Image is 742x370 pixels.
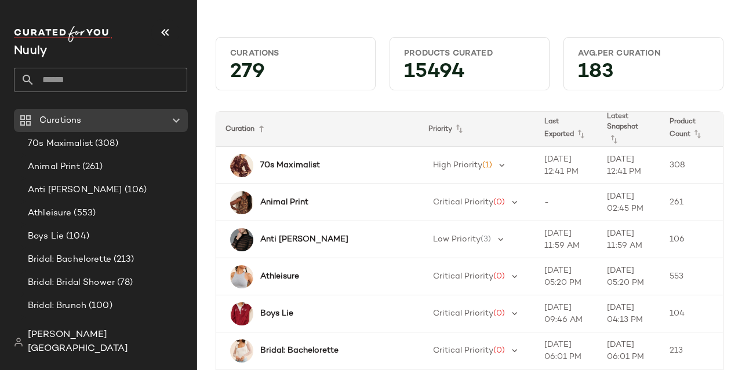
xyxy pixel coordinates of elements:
[28,253,111,266] span: Bridal: Bachelorette
[221,64,370,85] div: 279
[493,272,505,281] span: (0)
[80,160,103,174] span: (261)
[535,258,598,295] td: [DATE] 05:20 PM
[660,221,723,258] td: 106
[569,64,718,85] div: 183
[433,198,493,207] span: Critical Priority
[260,196,308,208] b: Animal Print
[598,221,660,258] td: [DATE] 11:59 AM
[535,112,598,147] th: Last Exported
[535,147,598,184] td: [DATE] 12:41 PM
[39,114,81,127] span: Curations
[493,346,505,355] span: (0)
[535,295,598,332] td: [DATE] 09:46 AM
[433,235,481,244] span: Low Priority
[14,26,112,42] img: cfy_white_logo.C9jOOHJF.svg
[404,48,535,59] div: Products Curated
[230,302,253,325] img: 97065981_060_b
[28,276,115,290] span: Bridal: Bridal Shower
[660,258,723,295] td: 553
[230,154,253,177] img: 99308520_061_b
[115,276,133,290] span: (78)
[419,112,535,147] th: Priority
[14,338,23,347] img: svg%3e
[142,323,162,336] span: (54)
[230,48,361,59] div: Curations
[111,253,134,266] span: (213)
[28,160,80,174] span: Animal Print
[28,184,122,197] span: Anti [PERSON_NAME]
[28,137,93,151] span: 70s Maximalist
[433,272,493,281] span: Critical Priority
[260,159,320,171] b: 70s Maximalist
[260,345,339,357] b: Bridal: Bachelorette
[598,295,660,332] td: [DATE] 04:13 PM
[14,45,47,57] span: Current Company Name
[535,184,598,221] td: -
[660,332,723,369] td: 213
[86,299,112,313] span: (100)
[535,221,598,258] td: [DATE] 11:59 AM
[598,112,660,147] th: Latest Snapshot
[395,64,544,85] div: 15494
[493,198,505,207] span: (0)
[482,161,492,170] span: (1)
[216,112,419,147] th: Curation
[230,191,253,214] img: 104261946_000_b
[578,48,709,59] div: Avg.per Curation
[28,328,187,356] span: [PERSON_NAME][GEOGRAPHIC_DATA]
[71,207,96,220] span: (553)
[660,147,723,184] td: 308
[230,265,253,288] img: 79176186_004_b
[122,184,147,197] span: (106)
[660,184,723,221] td: 261
[260,270,299,283] b: Athleisure
[481,235,491,244] span: (3)
[230,228,253,251] img: 4114326950096_001_b2
[28,323,142,336] span: Bridal: Engagement Photos
[660,295,723,332] td: 104
[598,332,660,369] td: [DATE] 06:01 PM
[493,309,505,318] span: (0)
[93,137,118,151] span: (308)
[660,112,723,147] th: Product Count
[433,309,493,318] span: Critical Priority
[598,184,660,221] td: [DATE] 02:45 PM
[260,233,348,246] b: Anti [PERSON_NAME]
[535,332,598,369] td: [DATE] 06:01 PM
[28,230,64,243] span: Boys Lie
[28,299,86,313] span: Bridal: Brunch
[598,147,660,184] td: [DATE] 12:41 PM
[260,307,293,320] b: Boys Lie
[64,230,89,243] span: (104)
[433,161,482,170] span: High Priority
[433,346,493,355] span: Critical Priority
[28,207,71,220] span: Athleisure
[230,339,253,362] img: 79338430_012_b
[598,258,660,295] td: [DATE] 05:20 PM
